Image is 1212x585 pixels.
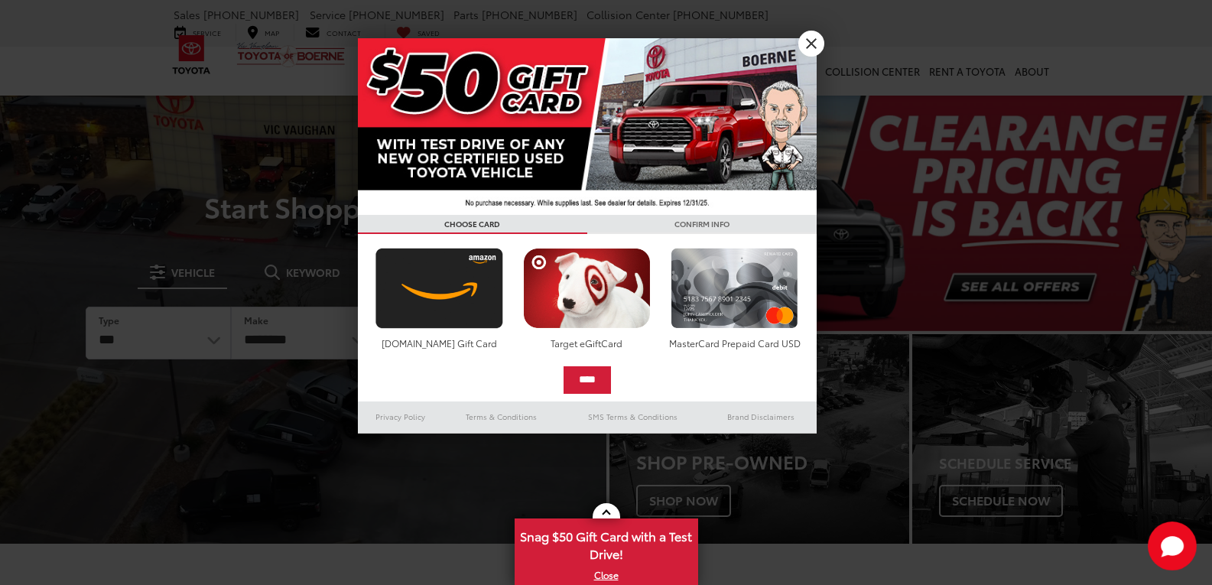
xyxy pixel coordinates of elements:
[667,336,802,349] div: MasterCard Prepaid Card USD
[358,38,817,215] img: 42635_top_851395.jpg
[358,408,444,426] a: Privacy Policy
[705,408,817,426] a: Brand Disclaimers
[358,215,587,234] h3: CHOOSE CARD
[561,408,705,426] a: SMS Terms & Conditions
[372,336,507,349] div: [DOMAIN_NAME] Gift Card
[519,336,655,349] div: Target eGiftCard
[1148,522,1197,570] svg: Start Chat
[443,408,560,426] a: Terms & Conditions
[516,520,697,567] span: Snag $50 Gift Card with a Test Drive!
[587,215,817,234] h3: CONFIRM INFO
[1148,522,1197,570] button: Toggle Chat Window
[372,248,507,329] img: amazoncard.png
[667,248,802,329] img: mastercard.png
[519,248,655,329] img: targetcard.png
